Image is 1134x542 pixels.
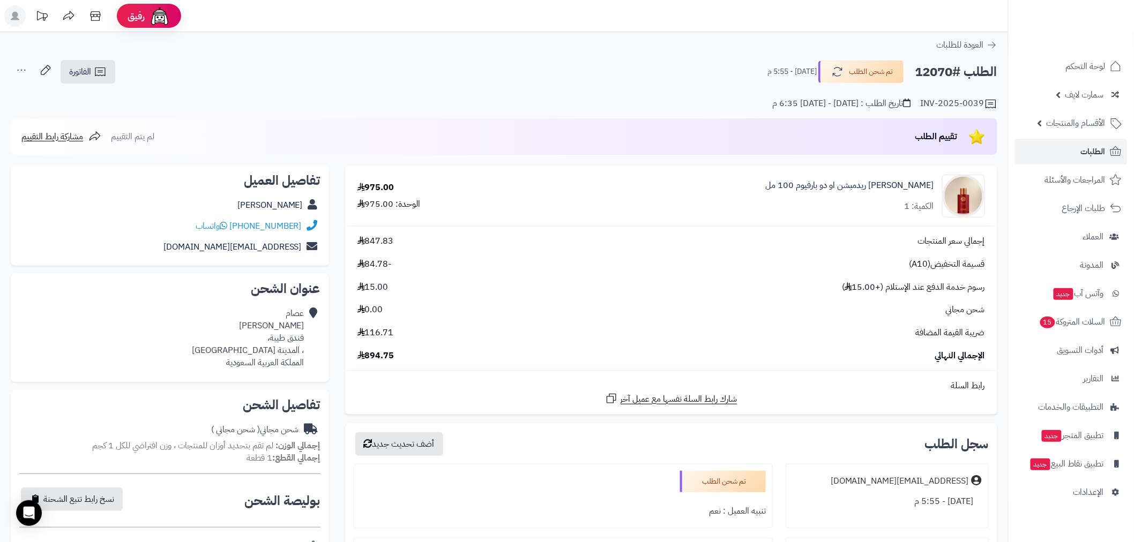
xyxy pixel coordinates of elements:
a: العودة للطلبات [937,39,997,51]
div: الكمية: 1 [905,200,934,213]
div: 975.00 [357,182,394,194]
small: [DATE] - 5:55 م [767,66,817,77]
h2: الطلب #12070 [915,61,997,83]
span: الإجمالي النهائي [935,350,985,362]
span: التطبيقات والخدمات [1039,400,1104,415]
a: الإعدادات [1015,479,1128,505]
a: الطلبات [1015,139,1128,164]
span: السلات المتروكة [1039,314,1106,329]
span: رسوم خدمة الدفع عند الإستلام (+15.00 ) [842,281,985,293]
a: المراجعات والأسئلة [1015,167,1128,193]
a: [PERSON_NAME] ريدمبشن او دو بارفيوم 100 مل [765,179,934,192]
span: العملاء [1083,229,1104,244]
a: مشاركة رابط التقييم [21,130,101,143]
span: الإعدادات [1073,485,1104,500]
div: رابط السلة [349,380,993,392]
h3: سجل الطلب [925,438,989,450]
span: مشاركة رابط التقييم [21,130,83,143]
span: الأقسام والمنتجات [1047,116,1106,131]
small: 1 قطعة [247,451,320,464]
span: جديد [1054,288,1073,300]
a: شارك رابط السلة نفسها مع عميل آخر [605,392,737,405]
span: قسيمة التخفيض(A10) [909,258,985,270]
span: لم يتم التقييم [111,130,154,143]
span: 847.83 [357,235,394,247]
div: [EMAIL_ADDRESS][DOMAIN_NAME] [831,475,969,487]
div: Open Intercom Messenger [16,500,42,526]
a: التقارير [1015,366,1128,392]
div: شحن مجاني [211,424,299,436]
span: المراجعات والأسئلة [1045,172,1106,187]
div: [DATE] - 5:55 م [793,491,982,512]
span: جديد [1031,458,1050,470]
strong: إجمالي الوزن: [275,439,320,452]
button: أضف تحديث جديد [355,432,443,456]
a: [PHONE_NUMBER] [229,220,302,232]
span: سمارت لايف [1065,87,1104,102]
strong: إجمالي القطع: [272,451,320,464]
a: أدوات التسويق [1015,337,1128,363]
span: المدونة [1080,258,1104,273]
a: تطبيق المتجرجديد [1015,423,1128,448]
a: التطبيقات والخدمات [1015,394,1128,420]
h2: تفاصيل الشحن [19,398,320,411]
span: 116.71 [357,327,394,339]
a: واتساب [196,220,227,232]
a: [EMAIL_ADDRESS][DOMAIN_NAME] [163,240,302,253]
img: ai-face.png [149,5,170,27]
span: الفاتورة [69,65,91,78]
span: شارك رابط السلة نفسها مع عميل آخر [621,393,737,405]
a: السلات المتروكة15 [1015,309,1128,335]
span: إجمالي سعر المنتجات [918,235,985,247]
a: العملاء [1015,224,1128,250]
h2: تفاصيل العميل [19,174,320,187]
span: الطلبات [1081,144,1106,159]
a: الفاتورة [61,60,115,84]
div: تم شحن الطلب [680,471,766,492]
div: عصام [PERSON_NAME] فندق طيبة، ، المدينة [GEOGRAPHIC_DATA] المملكة العربية السعودية [192,307,304,368]
img: 1687361057-red-redemption-ojar-eau-de-parfum-90x90.jpg [943,175,984,217]
h2: عنوان الشحن [19,282,320,295]
button: تم شحن الطلب [818,61,904,83]
span: ( شحن مجاني ) [211,423,260,436]
a: طلبات الإرجاع [1015,195,1128,221]
a: [PERSON_NAME] [237,199,303,212]
span: لوحة التحكم [1066,59,1106,74]
span: لم تقم بتحديد أوزان للمنتجات ، وزن افتراضي للكل 1 كجم [92,439,273,452]
h2: بوليصة الشحن [244,494,320,507]
div: الوحدة: 975.00 [357,198,421,210]
span: العودة للطلبات [937,39,984,51]
span: 15 [1040,317,1055,328]
span: 894.75 [357,350,394,362]
span: شحن مجاني [946,304,985,316]
button: نسخ رابط تتبع الشحنة [21,487,123,511]
div: INV-2025-0039 [921,97,997,110]
span: جديد [1042,430,1062,442]
span: 0.00 [357,304,383,316]
span: أدوات التسويق [1057,343,1104,358]
span: التقارير [1084,371,1104,386]
span: نسخ رابط تتبع الشحنة [43,493,114,506]
span: 15.00 [357,281,389,293]
span: تطبيق نقاط البيع [1029,456,1104,471]
span: تطبيق المتجر [1041,428,1104,443]
div: تنبيه العميل : نعم [361,501,766,522]
a: وآتس آبجديد [1015,281,1128,306]
span: وآتس آب [1053,286,1104,301]
a: المدونة [1015,252,1128,278]
span: رفيق [128,10,145,22]
span: ضريبة القيمة المضافة [916,327,985,339]
span: -84.78 [357,258,392,270]
a: تطبيق نقاط البيعجديد [1015,451,1128,477]
div: تاريخ الطلب : [DATE] - [DATE] 6:35 م [772,97,911,110]
span: تقييم الطلب [915,130,958,143]
a: تحديثات المنصة [28,5,55,29]
span: طلبات الإرجاع [1062,201,1106,216]
a: لوحة التحكم [1015,54,1128,79]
